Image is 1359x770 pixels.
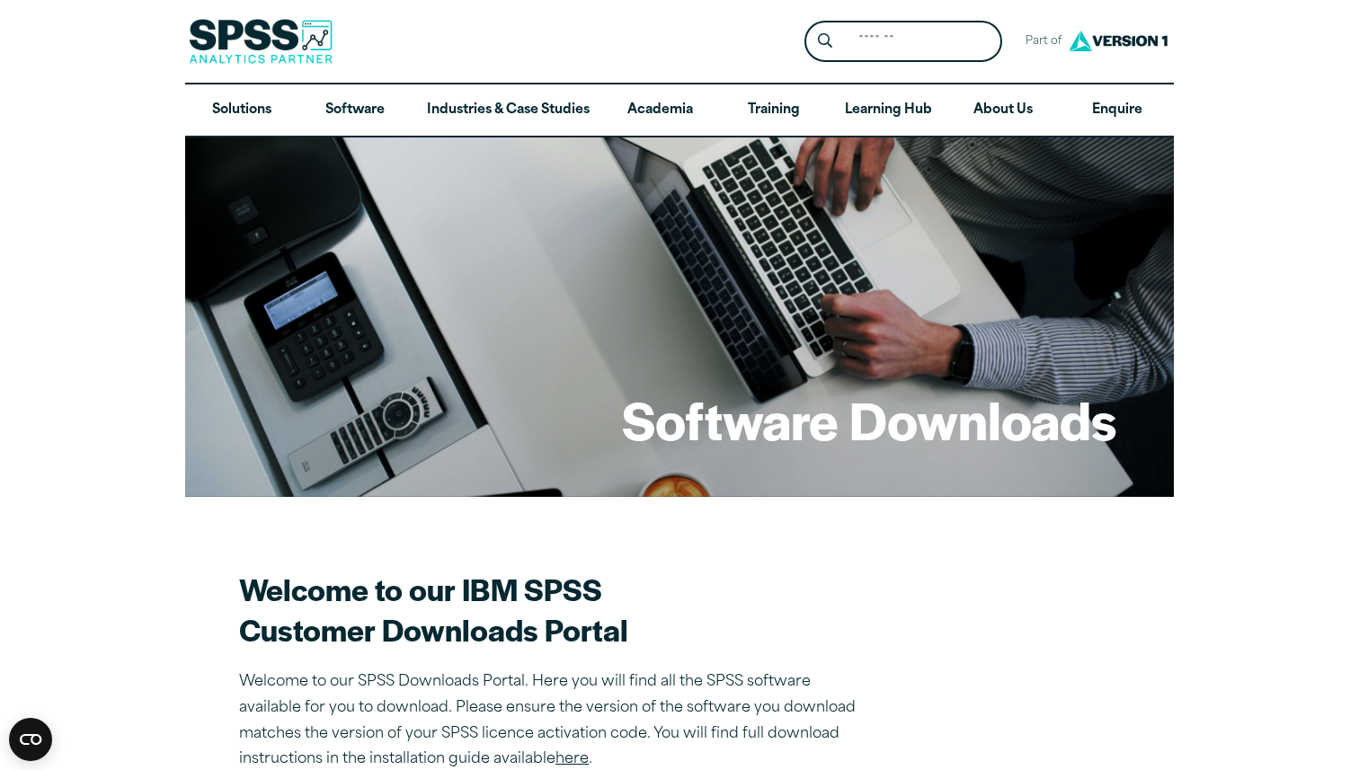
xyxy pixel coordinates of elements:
h1: Software Downloads [622,385,1116,455]
h2: Welcome to our IBM SPSS Customer Downloads Portal [239,569,868,650]
span: Part of [1017,29,1064,55]
a: Learning Hub [830,84,946,137]
a: Solutions [185,84,298,137]
a: Industries & Case Studies [413,84,604,137]
a: Software [298,84,412,137]
svg: Search magnifying glass icon [818,33,832,49]
img: Version1 Logo [1064,24,1172,58]
img: SPSS Analytics Partner [189,19,333,64]
button: Open CMP widget [9,718,52,761]
form: Site Header Search Form [804,21,1002,63]
nav: Desktop version of site main menu [185,84,1174,137]
a: About Us [946,84,1060,137]
a: Training [717,84,830,137]
button: Search magnifying glass icon [809,25,842,58]
a: here [555,752,589,766]
a: Academia [604,84,717,137]
a: Enquire [1061,84,1174,137]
